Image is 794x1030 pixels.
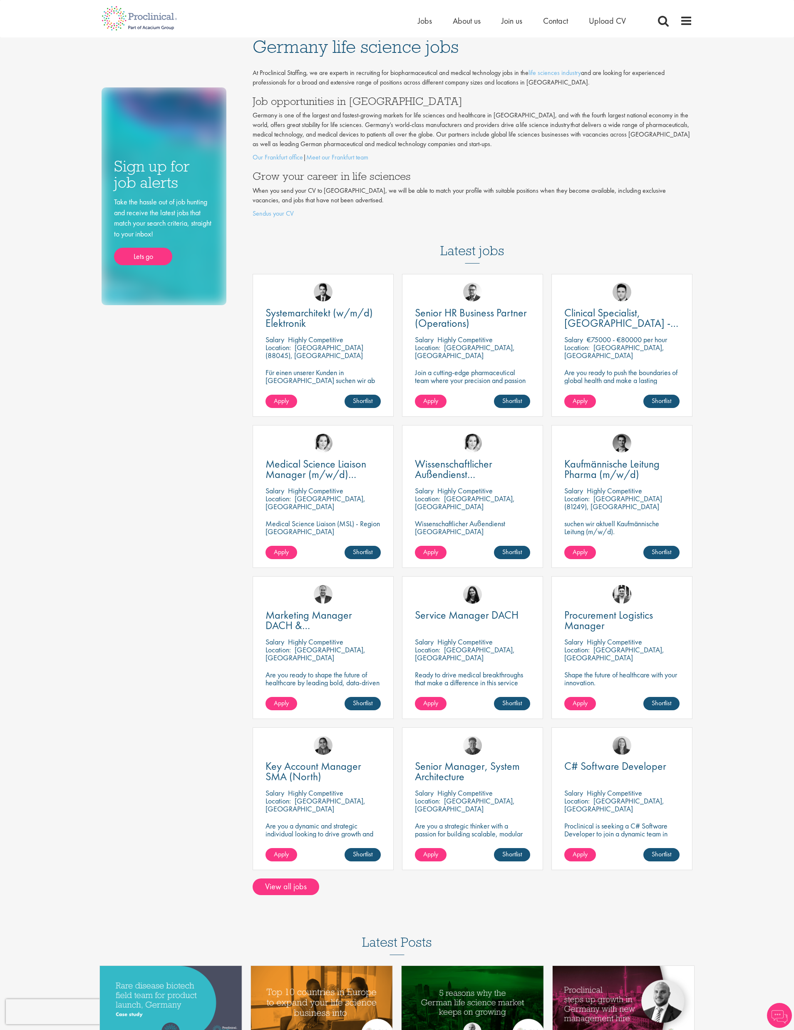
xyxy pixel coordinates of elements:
a: Apply [265,848,297,861]
a: Wissenschaftlicher Außendienst [GEOGRAPHIC_DATA] [415,459,530,480]
a: Shortlist [643,697,680,710]
span: Procurement Logistics Manager [564,608,653,632]
a: Apply [415,697,447,710]
span: Salary [265,788,284,798]
p: Highly Competitive [437,335,493,344]
p: Highly Competitive [288,486,343,495]
p: [GEOGRAPHIC_DATA], [GEOGRAPHIC_DATA] [415,494,515,511]
span: Apply [274,547,289,556]
span: Salary [415,486,434,495]
p: Medical Science Liaison (MSL) - Region [GEOGRAPHIC_DATA] [265,520,381,535]
a: Shortlist [494,546,530,559]
a: Systemarchitekt (w/m/d) Elektronik [265,308,381,328]
p: Highly Competitive [587,637,642,647]
span: Apply [573,699,588,707]
p: €75000 - €80000 per hour [587,335,667,344]
a: Indre Stankeviciute [463,585,482,604]
span: Salary [564,788,583,798]
p: Highly Competitive [288,637,343,647]
p: Are you ready to push the boundaries of global health and make a lasting impact? This role at a h... [564,368,680,408]
a: Shortlist [345,697,381,710]
span: Location: [265,343,291,352]
span: Key Account Manager SMA (North) [265,759,361,784]
span: Location: [564,645,590,654]
p: When you send your CV to [GEOGRAPHIC_DATA], we will be able to match your profile with suitable p... [253,186,693,205]
a: Mia Kellerman [613,736,631,755]
p: Highly Competitive [437,637,493,647]
span: Salary [564,486,583,495]
a: Apply [564,697,596,710]
p: Highly Competitive [587,486,642,495]
p: Are you a strategic thinker with a passion for building scalable, modular technology platforms? [415,822,530,846]
img: Aitor Melia [314,585,332,604]
a: Shortlist [345,395,381,408]
a: Edward Little [613,585,631,604]
p: Are you a dynamic and strategic individual looking to drive growth and build lasting partnerships... [265,822,381,853]
a: Apply [564,395,596,408]
a: Shortlist [643,395,680,408]
span: Kaufmännische Leitung Pharma (m/w/d) [564,457,660,481]
img: Sheridon Lloyd [463,736,482,755]
p: Are you ready to shape the future of healthcare by leading bold, data-driven marketing strategies... [265,671,381,702]
a: Our Frankfurt office [253,153,303,162]
span: Apply [423,699,438,707]
a: Medical Science Liaison Manager (m/w/d) Nephrologie [265,459,381,480]
span: Salary [265,486,284,495]
span: Salary [265,335,284,344]
span: Salary [564,637,583,647]
span: Service Manager DACH [415,608,519,622]
a: Apply [265,546,297,559]
span: Marketing Manager DACH & [GEOGRAPHIC_DATA] [265,608,366,643]
span: Location: [564,796,590,806]
h3: Latest jobs [440,223,504,264]
a: Service Manager DACH [415,610,530,620]
span: Location: [415,343,440,352]
a: life sciences industry [529,68,581,77]
a: Apply [564,546,596,559]
span: Apply [274,699,289,707]
p: Join a cutting-edge pharmaceutical team where your precision and passion for quality will help sh... [415,368,530,400]
p: Highly Competitive [587,788,642,798]
a: About us [453,15,481,26]
a: Apply [564,848,596,861]
span: Salary [415,788,434,798]
img: Greta Prestel [314,434,332,453]
p: Proclinical is seeking a C# Software Developer to join a dynamic team in [GEOGRAPHIC_DATA], [GEOG... [564,822,680,853]
a: Connor Lynes [613,283,631,301]
a: Procurement Logistics Manager [564,610,680,631]
a: Marketing Manager DACH & [GEOGRAPHIC_DATA] [265,610,381,631]
img: Anjali Parbhu [314,736,332,755]
span: Location: [415,645,440,654]
img: Greta Prestel [463,434,482,453]
p: [GEOGRAPHIC_DATA], [GEOGRAPHIC_DATA] [564,343,664,360]
a: Clinical Specialist, [GEOGRAPHIC_DATA] - Cardiac [564,308,680,328]
a: Apply [265,395,297,408]
p: Shape the future of healthcare with your innovation. [564,671,680,687]
a: Contact [543,15,568,26]
p: Ready to drive medical breakthroughs that make a difference in this service manager position? [415,671,530,694]
p: [GEOGRAPHIC_DATA], [GEOGRAPHIC_DATA] [564,645,664,662]
span: Wissenschaftlicher Außendienst [GEOGRAPHIC_DATA] [415,457,515,492]
p: Wissenschaftlicher Außendienst [GEOGRAPHIC_DATA] [415,520,530,535]
a: Shortlist [643,848,680,861]
span: Apply [573,547,588,556]
a: Jobs [418,15,432,26]
p: [GEOGRAPHIC_DATA], [GEOGRAPHIC_DATA] [564,796,664,814]
a: Sendus your CV [253,209,294,218]
h3: Latest Posts [362,935,432,955]
img: Niklas Kaminski [463,283,482,301]
span: Apply [423,396,438,405]
a: Meet our Frankfurt team [306,153,368,162]
h3: Job opportunities in [GEOGRAPHIC_DATA] [253,96,693,107]
a: Max Slevogt [613,434,631,453]
a: Shortlist [345,546,381,559]
a: View all jobs [253,878,319,895]
span: C# Software Developer [564,759,666,773]
p: [GEOGRAPHIC_DATA], [GEOGRAPHIC_DATA] [415,343,515,360]
a: Senior HR Business Partner (Operations) [415,308,530,328]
